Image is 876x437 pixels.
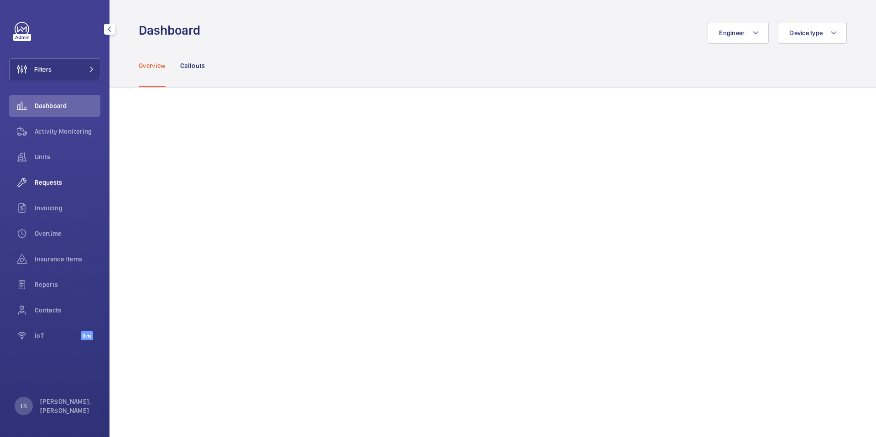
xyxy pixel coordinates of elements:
p: TS [20,401,27,411]
p: Overview [139,61,166,70]
button: Filters [9,58,100,80]
span: Engineer [719,29,745,36]
button: Engineer [708,22,769,44]
span: IoT [35,331,81,340]
span: Device type [789,29,823,36]
span: Invoicing [35,203,100,213]
button: Device type [778,22,847,44]
span: Overtime [35,229,100,238]
span: Units [35,152,100,161]
span: Contacts [35,306,100,315]
span: Reports [35,280,100,289]
p: Callouts [180,61,205,70]
h1: Dashboard [139,22,206,39]
p: [PERSON_NAME], [PERSON_NAME] [40,397,95,415]
span: Dashboard [35,101,100,110]
span: Requests [35,178,100,187]
span: Insurance items [35,255,100,264]
span: Beta [81,331,93,340]
span: Filters [34,65,52,74]
span: Activity Monitoring [35,127,100,136]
